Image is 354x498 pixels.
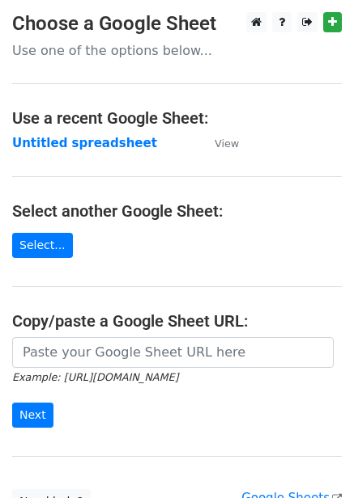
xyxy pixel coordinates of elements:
h4: Use a recent Google Sheet: [12,108,342,128]
small: Example: [URL][DOMAIN_NAME] [12,371,178,383]
p: Use one of the options below... [12,42,342,59]
h4: Copy/paste a Google Sheet URL: [12,311,342,331]
a: Select... [12,233,73,258]
small: View [215,137,239,150]
input: Next [12,403,53,428]
h3: Choose a Google Sheet [12,12,342,36]
h4: Select another Google Sheet: [12,201,342,221]
a: Untitled spreadsheet [12,136,157,150]
input: Paste your Google Sheet URL here [12,337,334,368]
a: View [198,136,239,150]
